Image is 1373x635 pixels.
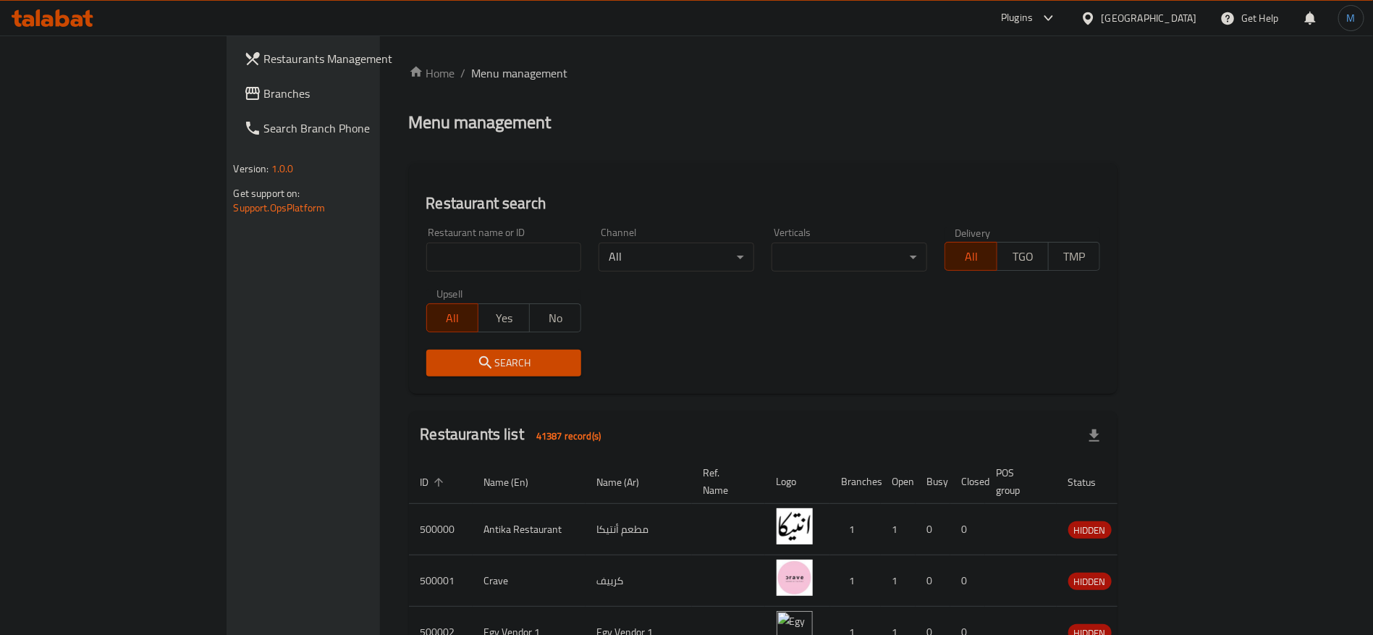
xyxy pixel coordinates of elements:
[436,289,463,299] label: Upsell
[586,555,692,607] td: كرييف
[461,64,466,82] li: /
[830,555,881,607] td: 1
[433,308,473,329] span: All
[1055,246,1094,267] span: TMP
[1102,10,1197,26] div: [GEOGRAPHIC_DATA]
[426,193,1101,214] h2: Restaurant search
[772,243,927,272] div: ​
[536,308,575,329] span: No
[478,303,530,332] button: Yes
[1077,419,1112,453] div: Export file
[232,41,456,76] a: Restaurants Management
[421,474,448,491] span: ID
[830,504,881,555] td: 1
[830,460,881,504] th: Branches
[881,504,916,555] td: 1
[1003,246,1043,267] span: TGO
[955,227,991,237] label: Delivery
[528,424,609,447] div: Total records count
[777,560,813,596] img: Crave
[916,460,950,504] th: Busy
[951,246,991,267] span: All
[916,504,950,555] td: 0
[1001,9,1033,27] div: Plugins
[950,504,985,555] td: 0
[234,159,269,178] span: Version:
[426,243,582,272] input: Search for restaurant name or ID..
[950,460,985,504] th: Closed
[945,242,997,271] button: All
[438,354,570,372] span: Search
[426,350,582,377] button: Search
[1068,573,1112,590] span: HIDDEN
[234,198,326,217] a: Support.OpsPlatform
[426,303,478,332] button: All
[1347,10,1356,26] span: M
[264,85,444,102] span: Branches
[1068,522,1112,539] span: HIDDEN
[777,508,813,544] img: Antika Restaurant
[704,464,748,499] span: Ref. Name
[264,50,444,67] span: Restaurants Management
[484,308,524,329] span: Yes
[409,111,552,134] h2: Menu management
[484,474,548,491] span: Name (En)
[586,504,692,555] td: مطعم أنتيكا
[409,64,1118,82] nav: breadcrumb
[1068,573,1112,590] div: HIDDEN
[997,464,1039,499] span: POS group
[529,303,581,332] button: No
[916,555,950,607] td: 0
[1068,521,1112,539] div: HIDDEN
[950,555,985,607] td: 0
[234,184,300,203] span: Get support on:
[264,119,444,137] span: Search Branch Phone
[1068,474,1115,491] span: Status
[232,76,456,111] a: Branches
[232,111,456,146] a: Search Branch Phone
[421,424,610,447] h2: Restaurants list
[599,243,754,272] div: All
[528,429,609,443] span: 41387 record(s)
[597,474,659,491] span: Name (Ar)
[997,242,1049,271] button: TGO
[881,460,916,504] th: Open
[473,555,586,607] td: Crave
[271,159,294,178] span: 1.0.0
[473,504,586,555] td: Antika Restaurant
[765,460,830,504] th: Logo
[472,64,568,82] span: Menu management
[881,555,916,607] td: 1
[1048,242,1100,271] button: TMP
